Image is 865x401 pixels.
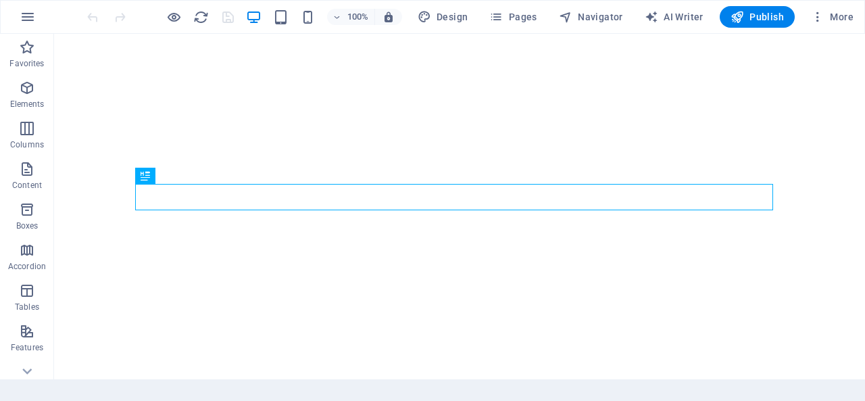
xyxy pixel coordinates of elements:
p: Content [12,180,42,191]
span: AI Writer [645,10,703,24]
p: Columns [10,139,44,150]
span: Design [418,10,468,24]
button: Click here to leave preview mode and continue editing [166,9,182,25]
h6: 100% [347,9,369,25]
p: Features [11,342,43,353]
button: Navigator [553,6,628,28]
span: More [811,10,854,24]
p: Boxes [16,220,39,231]
button: Pages [484,6,542,28]
p: Tables [15,302,39,312]
i: Reload page [193,9,209,25]
span: Publish [731,10,784,24]
button: Design [412,6,474,28]
button: reload [193,9,209,25]
span: Navigator [559,10,623,24]
p: Elements [10,99,45,110]
p: Accordion [8,261,46,272]
span: Pages [489,10,537,24]
button: More [806,6,859,28]
button: 100% [327,9,375,25]
p: Favorites [9,58,44,69]
div: Design (Ctrl+Alt+Y) [412,6,474,28]
button: AI Writer [639,6,709,28]
i: On resize automatically adjust zoom level to fit chosen device. [382,11,395,23]
button: Publish [720,6,795,28]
